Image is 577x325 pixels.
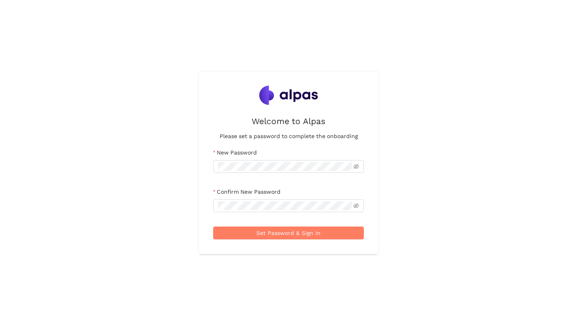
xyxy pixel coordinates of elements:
[353,203,359,209] span: eye-invisible
[213,187,280,196] label: Confirm New Password
[213,148,257,157] label: New Password
[218,201,352,210] input: Confirm New Password
[213,227,364,239] button: Set Password & Sign In
[218,162,352,171] input: New Password
[252,114,325,128] h2: Welcome to Alpas
[353,164,359,169] span: eye-invisible
[220,132,358,140] h4: Please set a password to complete the onboarding
[256,229,321,237] span: Set Password & Sign In
[259,86,318,105] img: Alpas Logo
